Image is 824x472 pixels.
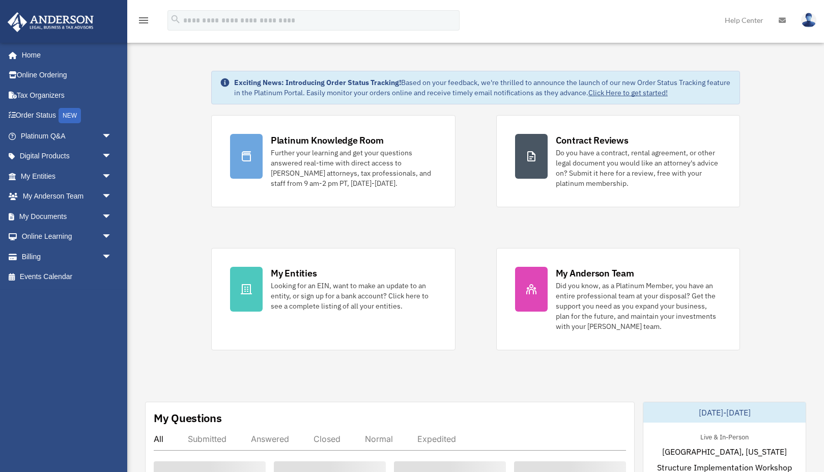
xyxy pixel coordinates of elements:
[7,206,127,227] a: My Documentsarrow_drop_down
[7,105,127,126] a: Order StatusNEW
[211,115,456,207] a: Platinum Knowledge Room Further your learning and get your questions answered real-time with dire...
[251,434,289,444] div: Answered
[271,281,437,311] div: Looking for an EIN, want to make an update to an entity, or sign up for a bank account? Click her...
[556,134,629,147] div: Contract Reviews
[556,148,722,188] div: Do you have a contract, rental agreement, or other legal document you would like an attorney's ad...
[7,65,127,86] a: Online Ordering
[271,134,384,147] div: Platinum Knowledge Room
[7,126,127,146] a: Platinum Q&Aarrow_drop_down
[102,227,122,247] span: arrow_drop_down
[7,146,127,166] a: Digital Productsarrow_drop_down
[5,12,97,32] img: Anderson Advisors Platinum Portal
[588,88,668,97] a: Click Here to get started!
[417,434,456,444] div: Expedited
[365,434,393,444] div: Normal
[7,166,127,186] a: My Entitiesarrow_drop_down
[496,115,741,207] a: Contract Reviews Do you have a contract, rental agreement, or other legal document you would like...
[154,434,163,444] div: All
[154,410,222,426] div: My Questions
[314,434,340,444] div: Closed
[496,248,741,350] a: My Anderson Team Did you know, as a Platinum Member, you have an entire professional team at your...
[188,434,226,444] div: Submitted
[102,186,122,207] span: arrow_drop_down
[137,18,150,26] a: menu
[102,126,122,147] span: arrow_drop_down
[271,148,437,188] div: Further your learning and get your questions answered real-time with direct access to [PERSON_NAM...
[102,166,122,187] span: arrow_drop_down
[59,108,81,123] div: NEW
[271,267,317,280] div: My Entities
[7,45,122,65] a: Home
[102,146,122,167] span: arrow_drop_down
[7,186,127,207] a: My Anderson Teamarrow_drop_down
[801,13,816,27] img: User Pic
[102,246,122,267] span: arrow_drop_down
[643,402,806,423] div: [DATE]-[DATE]
[692,431,757,441] div: Live & In-Person
[137,14,150,26] i: menu
[556,267,634,280] div: My Anderson Team
[7,267,127,287] a: Events Calendar
[7,227,127,247] a: Online Learningarrow_drop_down
[556,281,722,331] div: Did you know, as a Platinum Member, you have an entire professional team at your disposal? Get th...
[7,246,127,267] a: Billingarrow_drop_down
[662,446,787,458] span: [GEOGRAPHIC_DATA], [US_STATE]
[170,14,181,25] i: search
[211,248,456,350] a: My Entities Looking for an EIN, want to make an update to an entity, or sign up for a bank accoun...
[234,77,731,98] div: Based on your feedback, we're thrilled to announce the launch of our new Order Status Tracking fe...
[7,85,127,105] a: Tax Organizers
[234,78,401,87] strong: Exciting News: Introducing Order Status Tracking!
[102,206,122,227] span: arrow_drop_down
